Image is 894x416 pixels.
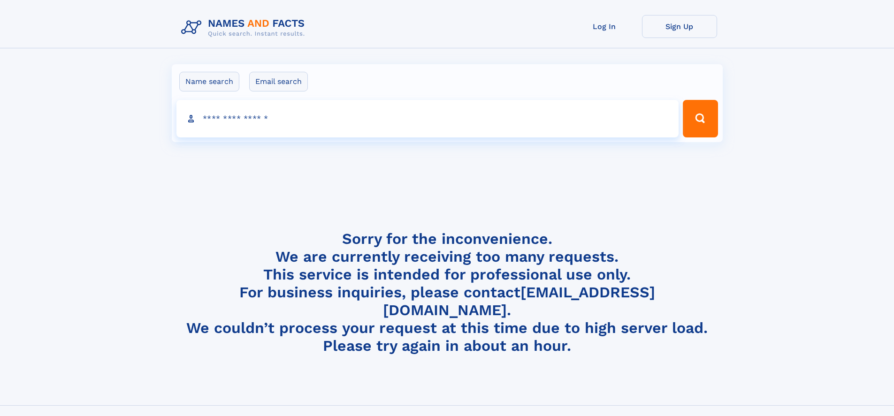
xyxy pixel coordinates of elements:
[683,100,718,137] button: Search Button
[642,15,717,38] a: Sign Up
[177,15,313,40] img: Logo Names and Facts
[567,15,642,38] a: Log In
[383,283,655,319] a: [EMAIL_ADDRESS][DOMAIN_NAME]
[177,230,717,355] h4: Sorry for the inconvenience. We are currently receiving too many requests. This service is intend...
[249,72,308,91] label: Email search
[179,72,239,91] label: Name search
[176,100,679,137] input: search input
